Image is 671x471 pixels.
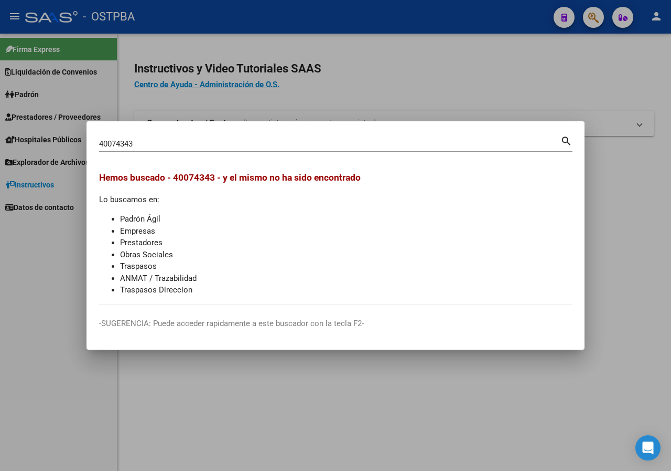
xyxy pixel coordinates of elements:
li: Padrón Ágil [120,213,572,225]
li: Traspasos Direccion [120,284,572,296]
mat-icon: search [560,134,572,146]
li: Prestadores [120,237,572,249]
li: Traspasos [120,260,572,273]
div: Open Intercom Messenger [635,435,661,460]
li: ANMAT / Trazabilidad [120,273,572,285]
li: Obras Sociales [120,249,572,261]
div: Lo buscamos en: [99,171,572,296]
p: -SUGERENCIA: Puede acceder rapidamente a este buscador con la tecla F2- [99,318,572,330]
li: Empresas [120,225,572,237]
span: Hemos buscado - 40074343 - y el mismo no ha sido encontrado [99,172,361,183]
